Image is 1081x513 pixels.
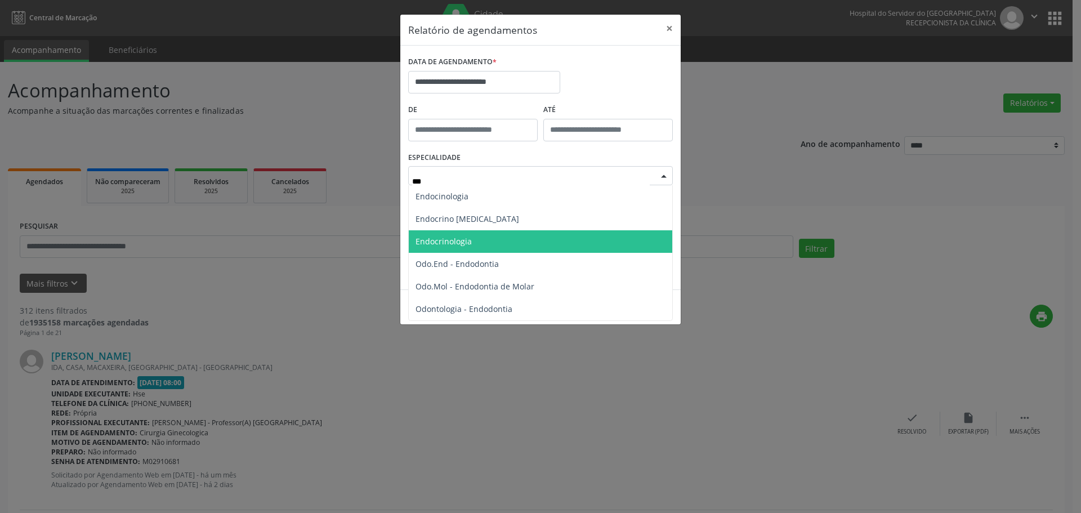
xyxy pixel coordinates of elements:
[408,23,537,37] h5: Relatório de agendamentos
[416,281,534,292] span: Odo.Mol - Endodontia de Molar
[408,149,461,167] label: ESPECIALIDADE
[416,258,499,269] span: Odo.End - Endodontia
[543,101,673,119] label: ATÉ
[658,15,681,42] button: Close
[416,213,519,224] span: Endocrino [MEDICAL_DATA]
[408,53,497,71] label: DATA DE AGENDAMENTO
[416,304,512,314] span: Odontologia - Endodontia
[416,191,468,202] span: Endocinologia
[408,101,538,119] label: De
[416,236,472,247] span: Endocrinologia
